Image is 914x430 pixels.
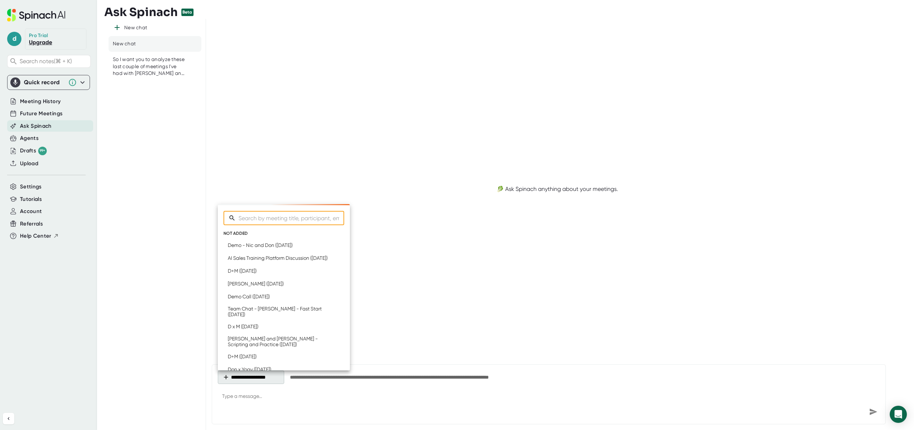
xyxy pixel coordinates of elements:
div: Demo - Nic and Don ([DATE]) [228,242,293,248]
div: Don x Yoav ([DATE]) [228,366,271,372]
div: Open Intercom Messenger [890,406,907,423]
div: D x M ([DATE]) [228,324,258,329]
div: AI Sales Training Platform Discussion ([DATE]) [228,255,328,261]
div: [PERSON_NAME] and [PERSON_NAME] - Scripting and Practice ([DATE]) [228,336,333,347]
div: [PERSON_NAME] ([DATE]) [228,281,284,287]
div: Search meetings [224,211,344,225]
div: D+M ([DATE]) [228,354,257,359]
div: Demo Call ([DATE]) [228,294,270,299]
div: Team Chat - [PERSON_NAME] - Fast Start ([DATE]) [228,306,333,317]
input: Search by meeting title, participant, email, or domain [238,211,344,225]
div: NOT ADDED [224,231,344,236]
div: D+M ([DATE]) [228,268,257,274]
